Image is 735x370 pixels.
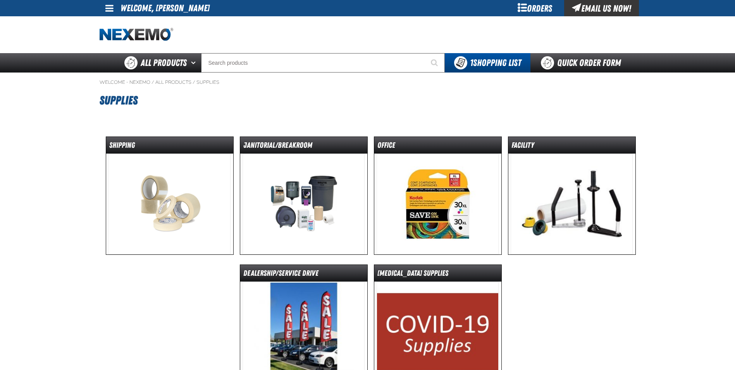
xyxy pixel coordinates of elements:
[243,154,365,254] img: Janitorial/Breakroom
[470,57,473,68] strong: 1
[240,268,367,282] dt: Dealership/Service drive
[508,137,636,255] a: Facility
[374,137,502,255] a: Office
[100,90,636,111] h1: Supplies
[100,28,173,41] a: Home
[100,28,173,41] img: Nexemo logo
[511,154,633,254] img: Facility
[445,53,530,73] button: You have 1 Shopping List. Open to view details
[196,79,219,85] a: Supplies
[374,268,501,282] dt: [MEDICAL_DATA] Supplies
[141,56,187,70] span: All Products
[100,79,636,85] nav: Breadcrumbs
[193,79,195,85] span: /
[201,53,445,73] input: Search
[470,57,521,68] span: Shopping List
[100,79,150,85] a: Welcome - Nexemo
[155,79,191,85] a: All Products
[530,53,635,73] a: Quick Order Form
[240,137,368,255] a: Janitorial/Breakroom
[377,154,499,254] img: Office
[240,140,367,154] dt: Janitorial/Breakroom
[188,53,201,73] button: Open All Products pages
[151,79,154,85] span: /
[508,140,635,154] dt: Facility
[108,154,231,254] img: Shipping
[106,140,233,154] dt: Shipping
[106,137,234,255] a: Shipping
[374,140,501,154] dt: Office
[425,53,445,73] button: Start Searching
